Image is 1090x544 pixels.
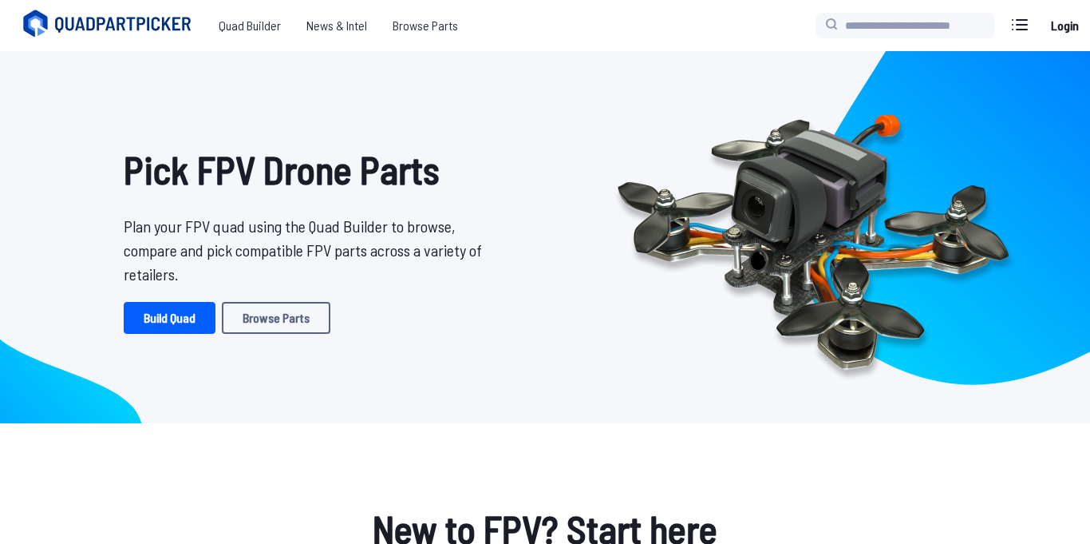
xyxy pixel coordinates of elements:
a: Browse Parts [222,302,330,334]
h1: Pick FPV Drone Parts [124,141,494,198]
a: Login [1045,10,1084,42]
a: News & Intel [294,10,380,42]
a: Quad Builder [206,10,294,42]
a: Browse Parts [380,10,471,42]
p: Plan your FPV quad using the Quad Builder to browse, compare and pick compatible FPV parts across... [124,214,494,286]
a: Build Quad [124,302,215,334]
img: Quadcopter [583,77,1043,397]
